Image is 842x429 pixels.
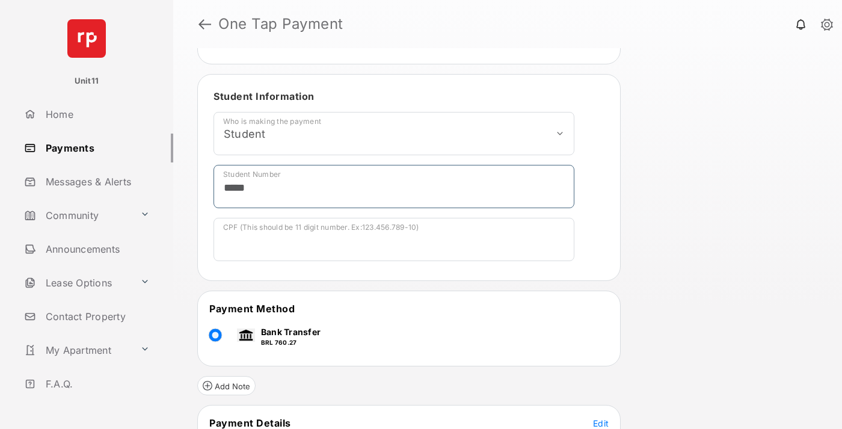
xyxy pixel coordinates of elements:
[237,329,255,342] img: bank.png
[19,302,173,331] a: Contact Property
[19,268,135,297] a: Lease Options
[209,303,295,315] span: Payment Method
[209,417,291,429] span: Payment Details
[19,235,173,264] a: Announcements
[197,376,256,395] button: Add Note
[19,167,173,196] a: Messages & Alerts
[19,100,173,129] a: Home
[261,326,321,338] p: Bank Transfer
[67,19,106,58] img: svg+xml;base64,PHN2ZyB4bWxucz0iaHR0cDovL3d3dy53My5vcmcvMjAwMC9zdmciIHdpZHRoPSI2NCIgaGVpZ2h0PSI2NC...
[218,17,343,31] strong: One Tap Payment
[19,134,173,162] a: Payments
[19,369,173,398] a: F.A.Q.
[593,418,609,428] span: Edit
[261,338,321,347] p: BRL 760.27
[593,417,609,429] button: Edit
[214,90,315,102] span: Student Information
[75,75,99,87] p: Unit11
[19,201,135,230] a: Community
[19,336,135,365] a: My Apartment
